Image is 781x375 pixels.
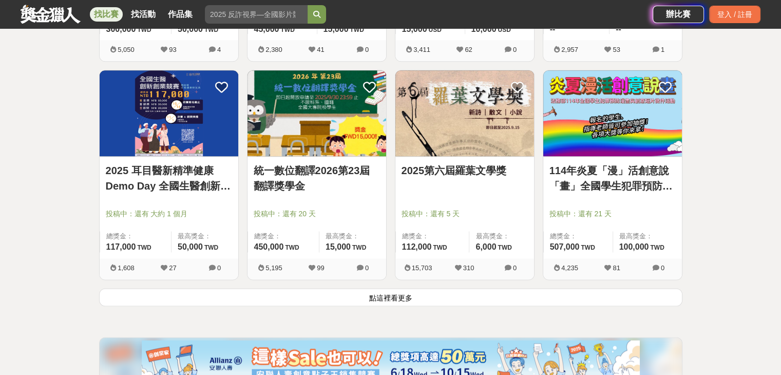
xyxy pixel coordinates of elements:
[549,163,676,194] a: 114年炎夏「漫」活創意說「畫」全國學生犯罪預防漫畫與創意短片徵件
[550,242,580,251] span: 507,000
[616,25,621,33] span: --
[402,231,463,241] span: 總獎金：
[178,25,203,33] span: 50,000
[254,231,313,241] span: 總獎金：
[463,264,474,272] span: 310
[513,264,517,272] span: 0
[106,209,232,219] span: 投稿中：還有 大約 1 個月
[513,46,517,53] span: 0
[254,209,380,219] span: 投稿中：還有 20 天
[395,70,534,156] img: Cover Image
[169,264,176,272] span: 27
[127,7,160,22] a: 找活動
[137,26,151,33] span: TWD
[550,231,606,241] span: 總獎金：
[99,288,682,306] button: 點這裡看更多
[217,46,221,53] span: 4
[106,25,136,33] span: 300,000
[365,46,369,53] span: 0
[543,70,682,156] img: Cover Image
[498,26,510,33] span: USD
[465,46,472,53] span: 62
[471,25,497,33] span: 10,000
[326,242,351,251] span: 15,000
[247,70,386,157] a: Cover Image
[543,70,682,157] a: Cover Image
[650,244,664,251] span: TWD
[613,46,620,53] span: 53
[247,70,386,156] img: Cover Image
[619,242,649,251] span: 100,000
[217,264,221,272] span: 0
[204,244,218,251] span: TWD
[561,46,578,53] span: 2,957
[118,264,135,272] span: 1,608
[204,26,218,33] span: TWD
[402,163,528,178] a: 2025第六屆羅葉文學獎
[550,25,556,33] span: --
[475,242,496,251] span: 6,000
[254,163,380,194] a: 統一數位翻譯2026第23屆翻譯獎學金
[178,242,203,251] span: 50,000
[137,244,151,251] span: TWD
[106,242,136,251] span: 117,000
[475,231,527,241] span: 最高獎金：
[661,264,664,272] span: 0
[265,46,282,53] span: 2,380
[365,264,369,272] span: 0
[653,6,704,23] a: 辦比賽
[498,244,511,251] span: TWD
[428,26,441,33] span: USD
[100,70,238,157] a: Cover Image
[709,6,760,23] div: 登入 / 註冊
[326,231,380,241] span: 最高獎金：
[619,231,676,241] span: 最高獎金：
[402,25,427,33] span: 15,000
[254,242,284,251] span: 450,000
[350,26,364,33] span: TWD
[413,46,430,53] span: 3,411
[402,209,528,219] span: 投稿中：還有 5 天
[613,264,620,272] span: 81
[106,231,165,241] span: 總獎金：
[285,244,299,251] span: TWD
[352,244,366,251] span: TWD
[265,264,282,272] span: 5,195
[549,209,676,219] span: 投稿中：還有 21 天
[317,46,324,53] span: 41
[90,7,123,22] a: 找比賽
[433,244,447,251] span: TWD
[164,7,197,22] a: 作品集
[661,46,664,53] span: 1
[106,163,232,194] a: 2025 耳目醫新精準健康 Demo Day 全國生醫創新創業競賽
[412,264,432,272] span: 15,703
[402,242,432,251] span: 112,000
[280,26,294,33] span: TWD
[100,70,238,156] img: Cover Image
[118,46,135,53] span: 5,050
[317,264,324,272] span: 99
[254,25,279,33] span: 45,000
[205,5,308,24] input: 2025 反詐視界—全國影片競賽
[178,231,232,241] span: 最高獎金：
[323,25,349,33] span: 15,000
[561,264,578,272] span: 4,235
[395,70,534,157] a: Cover Image
[169,46,176,53] span: 93
[581,244,595,251] span: TWD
